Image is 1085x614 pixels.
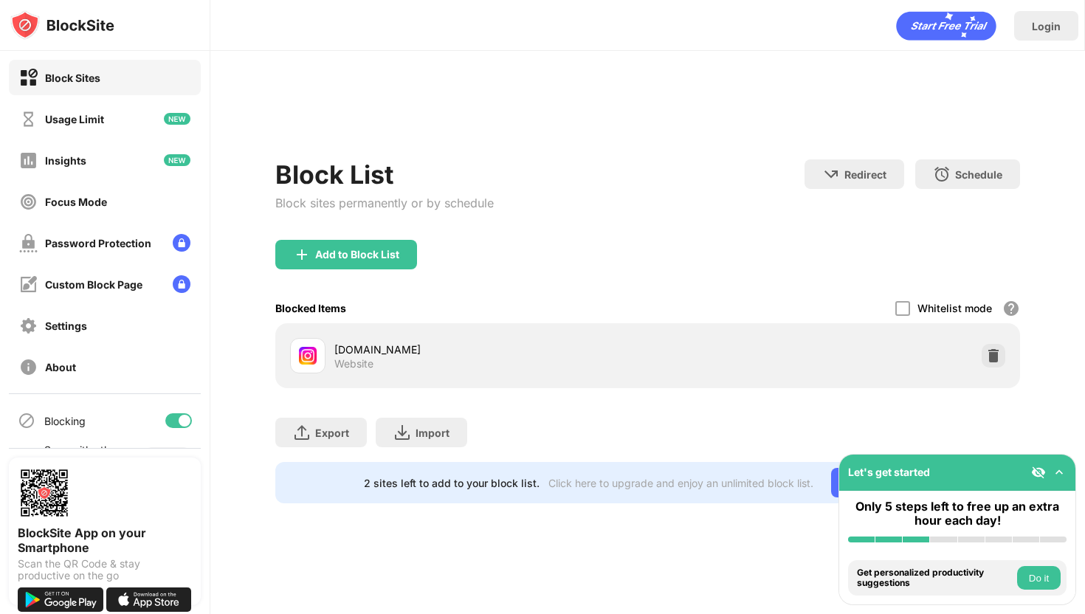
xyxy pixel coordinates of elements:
[315,427,349,439] div: Export
[334,342,647,357] div: [DOMAIN_NAME]
[831,468,932,497] div: Go Unlimited
[19,151,38,170] img: insights-off.svg
[19,317,38,335] img: settings-off.svg
[364,477,540,489] div: 2 sites left to add to your block list.
[164,154,190,166] img: new-icon.svg
[45,113,104,125] div: Usage Limit
[18,587,103,612] img: get-it-on-google-play.svg
[1031,465,1046,480] img: eye-not-visible.svg
[857,568,1013,589] div: Get personalized productivity suggestions
[18,525,192,555] div: BlockSite App on your Smartphone
[44,444,120,469] div: Sync with other devices
[45,237,151,249] div: Password Protection
[416,427,449,439] div: Import
[315,249,399,261] div: Add to Block List
[173,234,190,252] img: lock-menu.svg
[19,275,38,294] img: customize-block-page-off.svg
[19,69,38,87] img: block-on.svg
[18,466,71,520] img: options-page-qr-code.png
[45,320,87,332] div: Settings
[275,302,346,314] div: Blocked Items
[106,587,192,612] img: download-on-the-app-store.svg
[19,358,38,376] img: about-off.svg
[299,347,317,365] img: favicons
[896,11,996,41] div: animation
[45,72,100,84] div: Block Sites
[848,500,1067,528] div: Only 5 steps left to free up an extra hour each day!
[19,193,38,211] img: focus-off.svg
[45,278,142,291] div: Custom Block Page
[955,168,1002,181] div: Schedule
[173,275,190,293] img: lock-menu.svg
[1052,465,1067,480] img: omni-setup-toggle.svg
[844,168,886,181] div: Redirect
[275,159,494,190] div: Block List
[18,412,35,430] img: blocking-icon.svg
[917,302,992,314] div: Whitelist mode
[45,154,86,167] div: Insights
[164,113,190,125] img: new-icon.svg
[10,10,114,40] img: logo-blocksite.svg
[19,110,38,128] img: time-usage-off.svg
[44,415,86,427] div: Blocking
[18,447,35,465] img: sync-icon.svg
[275,196,494,210] div: Block sites permanently or by schedule
[548,477,813,489] div: Click here to upgrade and enjoy an unlimited block list.
[45,361,76,373] div: About
[45,196,107,208] div: Focus Mode
[275,92,1020,142] iframe: Banner
[19,234,38,252] img: password-protection-off.svg
[18,558,192,582] div: Scan the QR Code & stay productive on the go
[1032,20,1061,32] div: Login
[334,357,373,370] div: Website
[848,466,930,478] div: Let's get started
[1017,566,1061,590] button: Do it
